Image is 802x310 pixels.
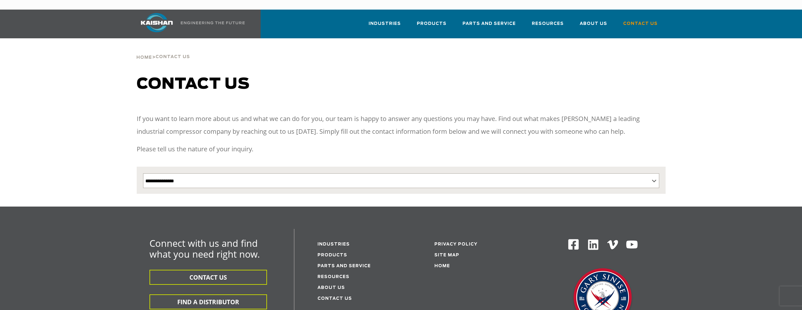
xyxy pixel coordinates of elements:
[434,242,477,246] a: Privacy Policy
[623,20,658,27] span: Contact Us
[623,15,658,37] a: Contact Us
[156,55,190,59] span: Contact Us
[532,15,564,37] a: Resources
[317,264,371,268] a: Parts and service
[137,143,666,155] p: Please tell us the nature of your inquiry.
[149,294,267,309] button: FIND A DISTRIBUTOR
[149,270,267,285] button: CONTACT US
[580,15,607,37] a: About Us
[462,20,516,27] span: Parts and Service
[417,15,447,37] a: Products
[137,112,666,138] p: If you want to learn more about us and what we can do for you, our team is happy to answer any qu...
[369,20,401,27] span: Industries
[149,237,260,260] span: Connect with us and find what you need right now.
[137,77,250,92] span: Contact us
[369,15,401,37] a: Industries
[317,286,345,290] a: About Us
[568,238,579,250] img: Facebook
[626,238,638,251] img: Youtube
[317,253,347,257] a: Products
[317,297,352,301] a: Contact Us
[434,253,459,257] a: Site Map
[580,20,607,27] span: About Us
[607,240,618,249] img: Vimeo
[417,20,447,27] span: Products
[587,238,600,251] img: Linkedin
[133,13,181,32] img: kaishan logo
[181,21,245,24] img: Engineering the future
[136,54,152,60] a: Home
[133,10,246,38] a: Kaishan USA
[136,56,152,60] span: Home
[462,15,516,37] a: Parts and Service
[317,275,349,279] a: Resources
[136,38,190,63] div: >
[532,20,564,27] span: Resources
[317,242,350,246] a: Industries
[434,264,450,268] a: Home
